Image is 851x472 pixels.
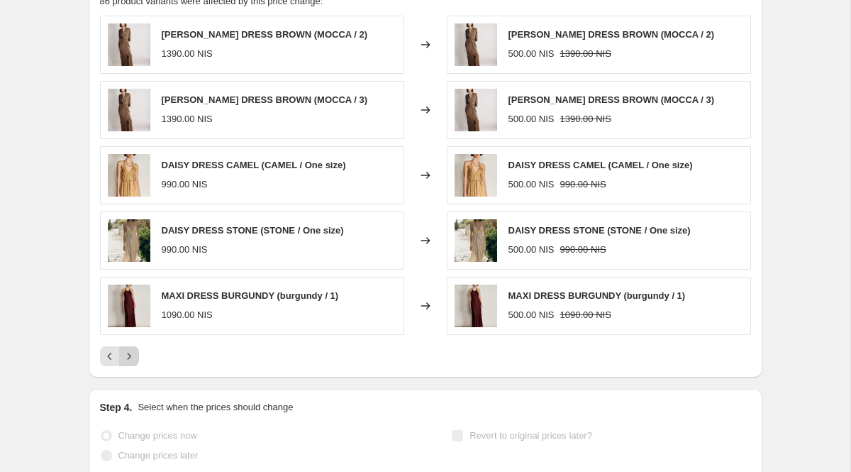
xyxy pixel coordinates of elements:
[560,179,606,190] span: 990.00 NIS
[162,244,208,255] span: 990.00 NIS
[162,48,213,59] span: 1390.00 NIS
[100,346,139,366] nav: Pagination
[560,309,611,320] span: 1090.00 NIS
[162,94,368,105] span: [PERSON_NAME] DRESS BROWN (MOCCA / 3)
[100,400,133,415] h2: Step 4.
[138,400,293,415] p: Select when the prices should change
[508,244,555,255] span: 500.00 NIS
[508,160,693,170] span: DAISY DRESS CAMEL (CAMEL / One size)
[508,309,555,320] span: 500.00 NIS
[455,154,497,197] img: WX_2xpfI_80x.jpg
[108,89,150,131] img: DxDQ9uqw_80x.jpg
[162,160,346,170] span: DAISY DRESS CAMEL (CAMEL / One size)
[119,346,139,366] button: Next
[508,29,715,40] span: [PERSON_NAME] DRESS BROWN (MOCCA / 2)
[455,219,497,262] img: TpQqFo2U_80x.jpg
[508,114,555,124] span: 500.00 NIS
[508,290,686,301] span: MAXI DRESS BURGUNDY (burgundy / 1)
[108,23,150,66] img: DxDQ9uqw_80x.jpg
[508,179,555,190] span: 500.00 NIS
[162,29,368,40] span: [PERSON_NAME] DRESS BROWN (MOCCA / 2)
[560,244,606,255] span: 990.00 NIS
[162,290,339,301] span: MAXI DRESS BURGUNDY (burgundy / 1)
[469,430,592,441] span: Revert to original prices later?
[560,48,611,59] span: 1390.00 NIS
[162,309,213,320] span: 1090.00 NIS
[162,225,344,236] span: DAISY DRESS STONE (STONE / One size)
[108,154,150,197] img: WX_2xpfI_80x.jpg
[455,285,497,327] img: B67u-jE_80x.jpg
[162,179,208,190] span: 990.00 NIS
[108,285,150,327] img: B67u-jE_80x.jpg
[162,114,213,124] span: 1390.00 NIS
[455,89,497,131] img: DxDQ9uqw_80x.jpg
[118,450,199,461] span: Change prices later
[508,48,555,59] span: 500.00 NIS
[100,346,120,366] button: Previous
[508,94,715,105] span: [PERSON_NAME] DRESS BROWN (MOCCA / 3)
[560,114,611,124] span: 1390.00 NIS
[508,225,691,236] span: DAISY DRESS STONE (STONE / One size)
[108,219,150,262] img: TpQqFo2U_80x.jpg
[118,430,197,441] span: Change prices now
[455,23,497,66] img: DxDQ9uqw_80x.jpg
